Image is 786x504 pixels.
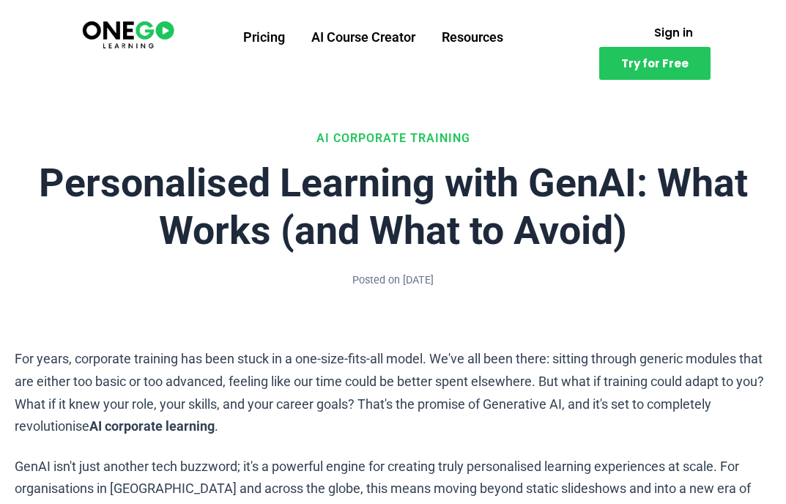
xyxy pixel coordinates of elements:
[15,160,771,254] h1: Personalised Learning with GenAI: What Works (and What to Avoid)
[15,128,771,148] p: AI Corporate Training
[230,18,298,56] a: Pricing
[89,418,215,434] strong: AI corporate learning
[599,47,711,80] a: Try for Free
[15,272,771,289] p: Posted on [DATE]
[298,18,429,56] a: AI Course Creator
[637,18,711,47] a: Sign in
[654,27,693,38] span: Sign in
[15,348,771,437] p: For years, corporate training has been stuck in a one-size-fits-all model. We've all been there: ...
[621,58,689,69] span: Try for Free
[429,18,516,56] a: Resources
